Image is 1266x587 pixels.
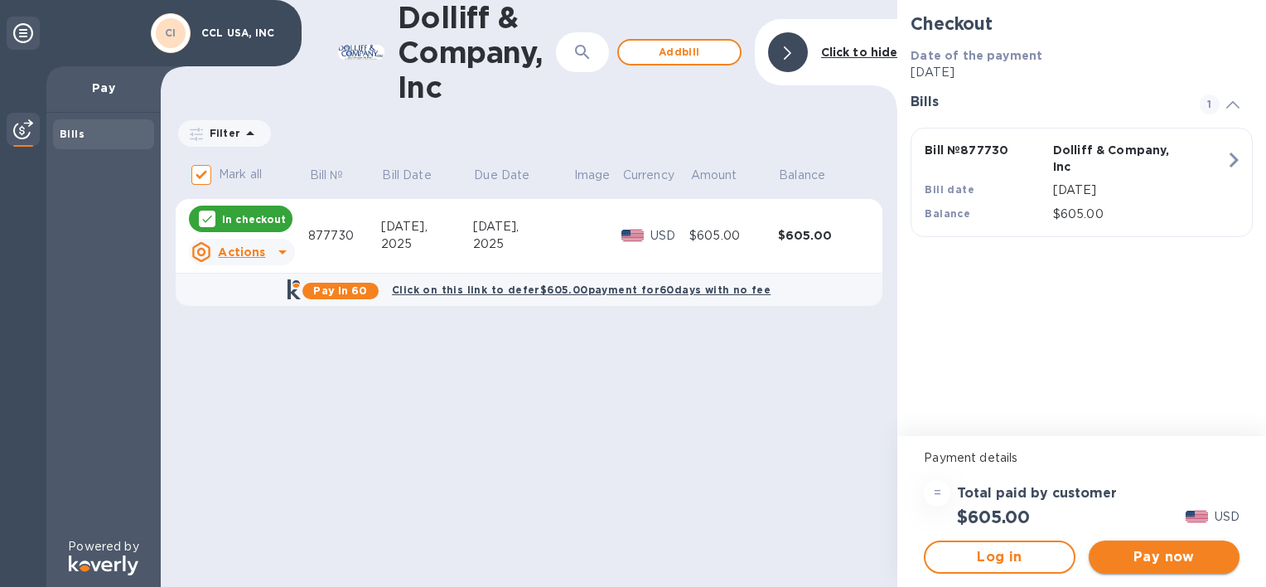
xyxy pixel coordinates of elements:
[650,227,689,245] p: USD
[201,27,284,39] p: CCL USA, INC
[474,167,529,184] p: Due Date
[691,167,759,184] span: Amount
[924,449,1239,467] p: Payment details
[939,547,1060,567] span: Log in
[382,167,431,184] p: Bill Date
[632,42,727,62] span: Add bill
[60,80,147,96] p: Pay
[1215,508,1239,526] p: USD
[925,183,974,196] b: Bill date
[1089,541,1239,574] button: Pay now
[925,207,970,220] b: Balance
[1186,511,1208,522] img: USD
[779,167,847,184] span: Balance
[957,507,1030,527] h2: $605.00
[473,218,573,235] div: [DATE],
[911,128,1253,237] button: Bill №877730Dolliff & Company, IncBill date[DATE]Balance$605.00
[69,555,138,575] img: Logo
[957,486,1117,502] h3: Total paid by customer
[473,235,573,253] div: 2025
[689,227,778,245] div: $605.00
[911,64,1253,81] p: [DATE]
[779,167,825,184] p: Balance
[68,538,138,555] p: Powered by
[778,227,867,244] div: $605.00
[222,212,286,226] p: In checkout
[392,284,771,296] b: Click on this link to defer $605.00 payment for 60 days with no fee
[310,167,365,184] span: Bill №
[1102,547,1226,567] span: Pay now
[1053,142,1174,175] p: Dolliff & Company, Inc
[924,541,1075,574] button: Log in
[381,235,473,253] div: 2025
[911,95,1180,110] h3: Bills
[219,166,262,183] p: Mark all
[925,142,1046,158] p: Bill № 877730
[617,39,742,65] button: Addbill
[1053,206,1225,223] p: $605.00
[1053,182,1225,199] p: [DATE]
[203,126,240,140] p: Filter
[691,167,737,184] p: Amount
[381,218,473,235] div: [DATE],
[911,49,1042,62] b: Date of the payment
[574,167,611,184] p: Image
[60,128,85,140] b: Bills
[924,480,950,507] div: =
[313,284,367,297] b: Pay in 60
[310,167,344,184] p: Bill №
[621,230,644,241] img: USD
[474,167,551,184] span: Due Date
[218,245,265,259] u: Actions
[308,227,381,245] div: 877730
[165,27,176,39] b: CI
[1200,95,1220,114] span: 1
[911,13,1253,34] h2: Checkout
[821,46,898,59] b: Click to hide
[382,167,452,184] span: Bill Date
[623,167,674,184] p: Currency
